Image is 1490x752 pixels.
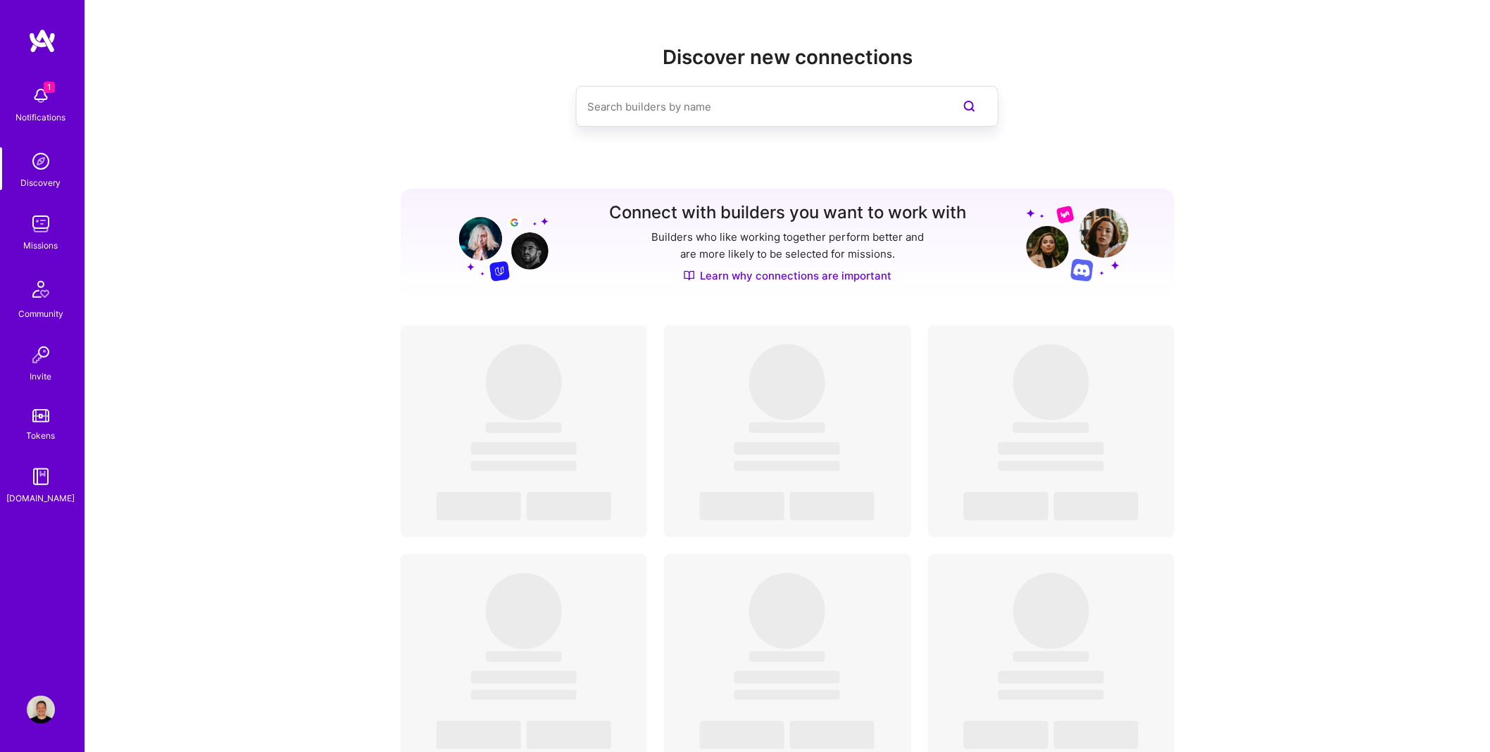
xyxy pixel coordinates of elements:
[700,721,784,749] span: ‌
[486,344,562,420] span: ‌
[527,721,611,749] span: ‌
[437,721,521,749] span: ‌
[7,491,75,506] div: [DOMAIN_NAME]
[749,651,825,662] span: ‌
[401,46,1175,69] h2: Discover new connections
[649,229,927,263] p: Builders who like working together perform better and are more likely to be selected for missions.
[18,306,63,321] div: Community
[734,671,840,684] span: ‌
[27,341,55,369] img: Invite
[27,463,55,491] img: guide book
[749,573,825,649] span: ‌
[684,268,892,283] a: Learn why connections are important
[21,175,61,190] div: Discovery
[684,270,695,282] img: Discover
[30,369,52,384] div: Invite
[24,272,58,306] img: Community
[471,671,577,684] span: ‌
[749,344,825,420] span: ‌
[527,492,611,520] span: ‌
[961,98,978,115] i: icon SearchPurple
[964,721,1048,749] span: ‌
[1013,422,1089,433] span: ‌
[790,721,875,749] span: ‌
[471,690,577,700] span: ‌
[27,210,55,238] img: teamwork
[700,492,784,520] span: ‌
[32,409,49,422] img: tokens
[734,690,840,700] span: ‌
[749,422,825,433] span: ‌
[998,690,1104,700] span: ‌
[28,28,56,54] img: logo
[27,147,55,175] img: discovery
[486,651,562,662] span: ‌
[790,492,875,520] span: ‌
[23,696,58,724] a: User Avatar
[24,238,58,253] div: Missions
[1013,344,1089,420] span: ‌
[27,428,56,443] div: Tokens
[437,492,521,520] span: ‌
[16,110,66,125] div: Notifications
[998,461,1104,471] span: ‌
[587,89,931,125] input: Search builders by name
[486,422,562,433] span: ‌
[734,442,840,455] span: ‌
[1013,573,1089,649] span: ‌
[964,492,1048,520] span: ‌
[998,442,1104,455] span: ‌
[1027,205,1129,282] img: Grow your network
[446,204,549,282] img: Grow your network
[1054,492,1139,520] span: ‌
[998,671,1104,684] span: ‌
[471,442,577,455] span: ‌
[486,573,562,649] span: ‌
[27,696,55,724] img: User Avatar
[471,461,577,471] span: ‌
[734,461,840,471] span: ‌
[609,203,966,223] h3: Connect with builders you want to work with
[27,82,55,110] img: bell
[1054,721,1139,749] span: ‌
[1013,651,1089,662] span: ‌
[44,82,55,93] span: 1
